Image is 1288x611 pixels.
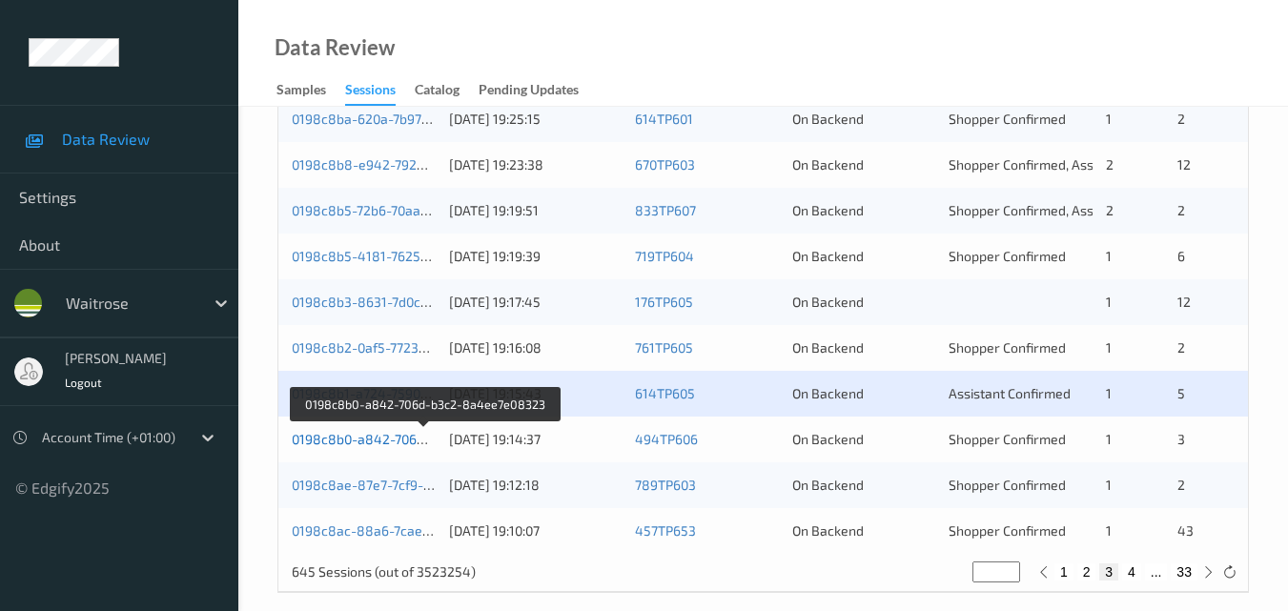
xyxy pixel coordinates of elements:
[276,80,326,104] div: Samples
[449,155,622,174] div: [DATE] 19:23:38
[292,385,549,401] a: 0198c8b1-a724-7590-8107-c3c3ba34e521
[635,156,695,173] a: 670TP603
[449,247,622,266] div: [DATE] 19:19:39
[292,156,548,173] a: 0198c8b8-e942-792a-acc8-8bfb3f50cdef
[1077,563,1096,580] button: 2
[292,202,553,218] a: 0198c8b5-72b6-70aa-ac39-3d356564778a
[292,111,547,127] a: 0198c8ba-620a-7b97-8127-b2f4e3c9f53e
[1106,522,1112,539] span: 1
[949,111,1066,127] span: Shopper Confirmed
[449,338,622,357] div: [DATE] 19:16:08
[449,430,622,449] div: [DATE] 19:14:37
[635,294,693,310] a: 176TP605
[949,477,1066,493] span: Shopper Confirmed
[449,384,622,403] div: [DATE] 19:15:43
[792,201,936,220] div: On Backend
[635,111,693,127] a: 614TP601
[792,338,936,357] div: On Backend
[1106,111,1112,127] span: 1
[292,294,554,310] a: 0198c8b3-8631-7d0c-9ef0-6ab8b5b98358
[1177,385,1185,401] span: 5
[292,522,555,539] a: 0198c8ac-88a6-7cae-90b0-66790096a595
[1106,248,1112,264] span: 1
[635,431,698,447] a: 494TP606
[292,562,476,581] p: 645 Sessions (out of 3523254)
[449,476,622,495] div: [DATE] 19:12:18
[635,202,696,218] a: 833TP607
[1177,477,1185,493] span: 2
[275,38,395,57] div: Data Review
[792,476,936,495] div: On Backend
[292,339,547,356] a: 0198c8b2-0af5-7723-a76c-ced74b9eea51
[449,293,622,312] div: [DATE] 19:17:45
[292,431,559,447] a: 0198c8b0-a842-706d-b3c2-8a4ee7e08323
[1171,563,1197,580] button: 33
[1106,477,1112,493] span: 1
[792,430,936,449] div: On Backend
[1177,522,1194,539] span: 43
[949,385,1071,401] span: Assistant Confirmed
[292,477,542,493] a: 0198c8ae-87e7-7cf9-b217-4f2514e0afe9
[449,521,622,540] div: [DATE] 19:10:07
[276,77,345,104] a: Samples
[792,110,936,129] div: On Backend
[415,77,479,104] a: Catalog
[1122,563,1141,580] button: 4
[292,248,542,264] a: 0198c8b5-4181-7625-a55f-f031893f3fde
[1177,111,1185,127] span: 2
[1106,202,1114,218] span: 2
[1054,563,1073,580] button: 1
[1106,294,1112,310] span: 1
[949,431,1066,447] span: Shopper Confirmed
[1177,156,1191,173] span: 12
[792,155,936,174] div: On Backend
[345,80,396,106] div: Sessions
[1106,156,1114,173] span: 2
[949,156,1185,173] span: Shopper Confirmed, Assistant Rejected
[635,385,695,401] a: 614TP605
[792,521,936,540] div: On Backend
[949,522,1066,539] span: Shopper Confirmed
[1177,202,1185,218] span: 2
[635,248,694,264] a: 719TP604
[792,293,936,312] div: On Backend
[792,384,936,403] div: On Backend
[949,248,1066,264] span: Shopper Confirmed
[345,77,415,106] a: Sessions
[635,522,696,539] a: 457TP653
[635,477,696,493] a: 789TP603
[1106,431,1112,447] span: 1
[635,339,693,356] a: 761TP605
[1177,248,1185,264] span: 6
[1177,294,1191,310] span: 12
[479,80,579,104] div: Pending Updates
[1177,431,1185,447] span: 3
[449,201,622,220] div: [DATE] 19:19:51
[792,247,936,266] div: On Backend
[1177,339,1185,356] span: 2
[1145,563,1168,580] button: ...
[415,80,460,104] div: Catalog
[449,110,622,129] div: [DATE] 19:25:15
[949,202,1185,218] span: Shopper Confirmed, Assistant Rejected
[1099,563,1118,580] button: 3
[1106,339,1112,356] span: 1
[1106,385,1112,401] span: 1
[479,77,598,104] a: Pending Updates
[949,339,1066,356] span: Shopper Confirmed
